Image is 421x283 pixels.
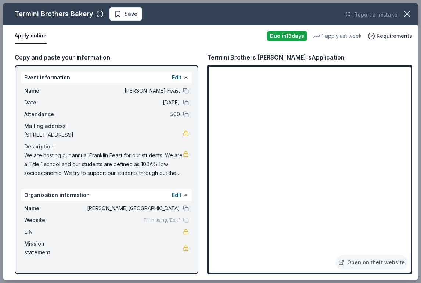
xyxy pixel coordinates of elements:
[24,216,73,225] span: Website
[15,28,47,44] button: Apply online
[24,151,183,178] span: We are hosting our annual Franklin Feast for our students. We are a Title 1 school and our studen...
[24,204,73,213] span: Name
[73,110,180,119] span: 500
[73,86,180,95] span: [PERSON_NAME] Feast
[15,8,93,20] div: Termini Brothers Bakery
[73,98,180,107] span: [DATE]
[335,255,408,270] a: Open on their website
[172,191,181,200] button: Edit
[125,10,137,18] span: Save
[24,86,73,95] span: Name
[21,72,192,83] div: Event information
[207,53,345,62] div: Termini Brothers [PERSON_NAME]'s Application
[172,73,181,82] button: Edit
[144,217,180,223] span: Fill in using "Edit"
[313,32,362,40] div: 1 apply last week
[21,189,192,201] div: Organization information
[345,10,397,19] button: Report a mistake
[109,7,142,21] button: Save
[24,122,189,130] div: Mailing address
[24,130,183,139] span: [STREET_ADDRESS]
[24,110,73,119] span: Attendance
[377,32,412,40] span: Requirements
[267,31,307,41] div: Due in 13 days
[73,204,180,213] span: [PERSON_NAME][GEOGRAPHIC_DATA]
[24,228,73,236] span: EIN
[368,32,412,40] button: Requirements
[15,53,198,62] div: Copy and paste your information:
[24,239,73,257] span: Mission statement
[24,98,73,107] span: Date
[24,142,189,151] div: Description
